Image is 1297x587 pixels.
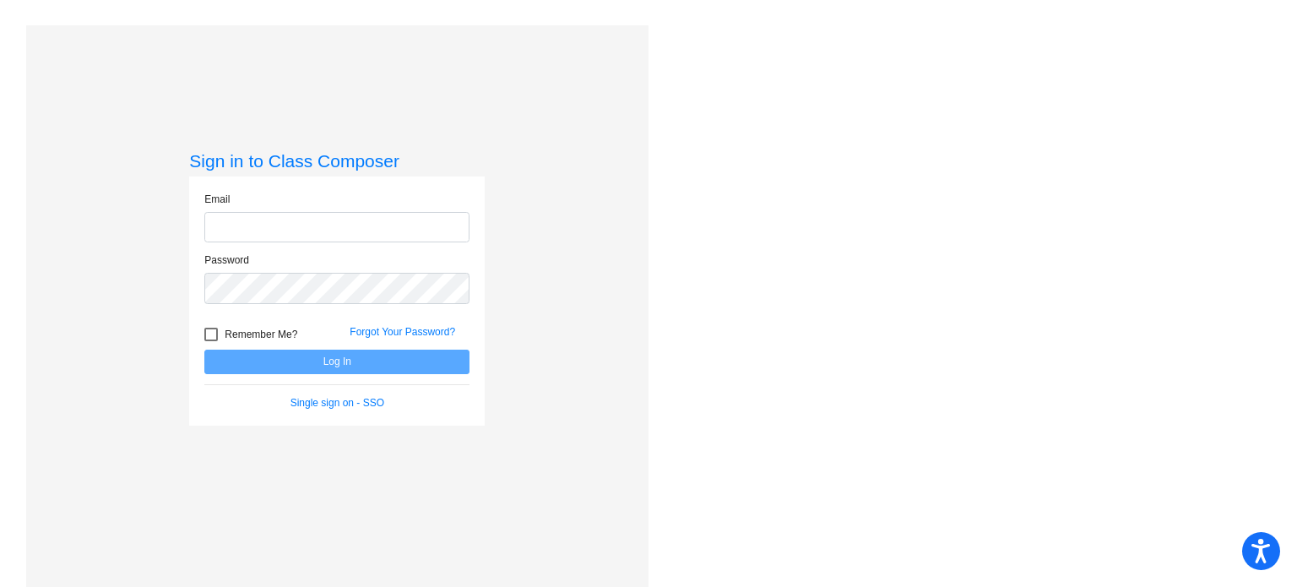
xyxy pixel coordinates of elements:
[204,253,249,268] label: Password
[189,150,485,171] h3: Sign in to Class Composer
[350,326,455,338] a: Forgot Your Password?
[204,350,469,374] button: Log In
[225,324,297,345] span: Remember Me?
[290,397,384,409] a: Single sign on - SSO
[204,192,230,207] label: Email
